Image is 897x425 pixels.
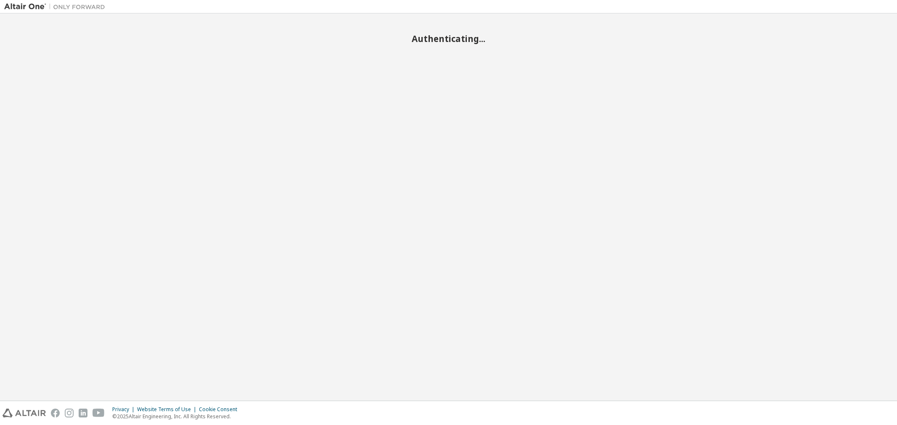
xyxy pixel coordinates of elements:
img: linkedin.svg [79,409,87,417]
img: facebook.svg [51,409,60,417]
div: Website Terms of Use [137,406,199,413]
p: © 2025 Altair Engineering, Inc. All Rights Reserved. [112,413,242,420]
h2: Authenticating... [4,33,893,44]
img: instagram.svg [65,409,74,417]
img: altair_logo.svg [3,409,46,417]
div: Privacy [112,406,137,413]
img: Altair One [4,3,109,11]
div: Cookie Consent [199,406,242,413]
img: youtube.svg [93,409,105,417]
